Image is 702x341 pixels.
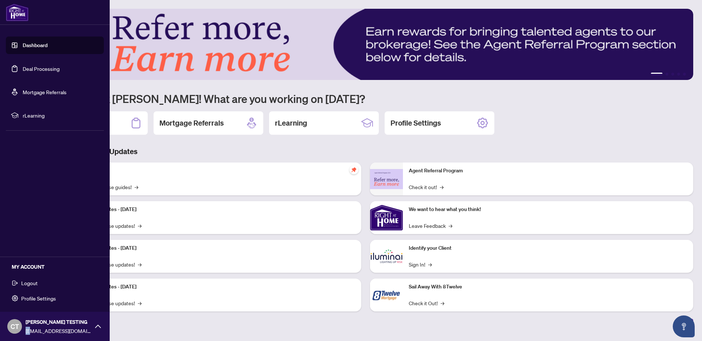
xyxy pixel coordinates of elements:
span: CT [11,321,19,332]
span: → [449,222,452,230]
a: Mortgage Referrals [23,89,67,95]
p: Platform Updates - [DATE] [77,283,355,291]
button: 5 [683,73,686,76]
a: Deal Processing [23,65,60,72]
img: We want to hear what you think! [370,201,403,234]
a: Check it out!→ [409,183,444,191]
button: Logout [6,277,104,289]
span: → [428,260,432,268]
span: → [138,299,141,307]
p: Sail Away With 8Twelve [409,283,687,291]
span: [PERSON_NAME] TESTING [26,318,91,326]
h5: MY ACCOUNT [12,263,104,271]
p: Identify your Client [409,244,687,252]
button: 3 [671,73,674,76]
a: Sign In!→ [409,260,432,268]
p: Platform Updates - [DATE] [77,244,355,252]
h2: Mortgage Referrals [159,118,224,128]
a: Leave Feedback→ [409,222,452,230]
p: Self-Help [77,167,355,175]
a: Dashboard [23,42,48,49]
span: → [441,299,444,307]
p: Agent Referral Program [409,167,687,175]
img: Sail Away With 8Twelve [370,279,403,311]
button: 4 [677,73,680,76]
span: [EMAIL_ADDRESS][DOMAIN_NAME] [26,327,91,335]
span: Profile Settings [21,292,56,304]
button: Open asap [673,315,695,337]
span: rLearning [23,111,99,119]
h3: Brokerage & Industry Updates [38,146,693,157]
p: Platform Updates - [DATE] [77,206,355,214]
p: We want to hear what you think! [409,206,687,214]
span: pushpin [350,165,358,174]
img: logo [6,4,29,21]
span: Logout [21,277,38,289]
span: → [135,183,138,191]
button: 2 [665,73,668,76]
img: Identify your Client [370,240,403,273]
span: → [138,222,141,230]
span: → [138,260,141,268]
span: → [440,183,444,191]
a: Check it Out!→ [409,299,444,307]
img: Slide 0 [38,9,693,80]
h2: Profile Settings [390,118,441,128]
button: Profile Settings [6,292,104,304]
button: 1 [651,73,663,76]
h1: Welcome back [PERSON_NAME]! What are you working on [DATE]? [38,92,693,106]
h2: rLearning [275,118,307,128]
img: Agent Referral Program [370,169,403,189]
